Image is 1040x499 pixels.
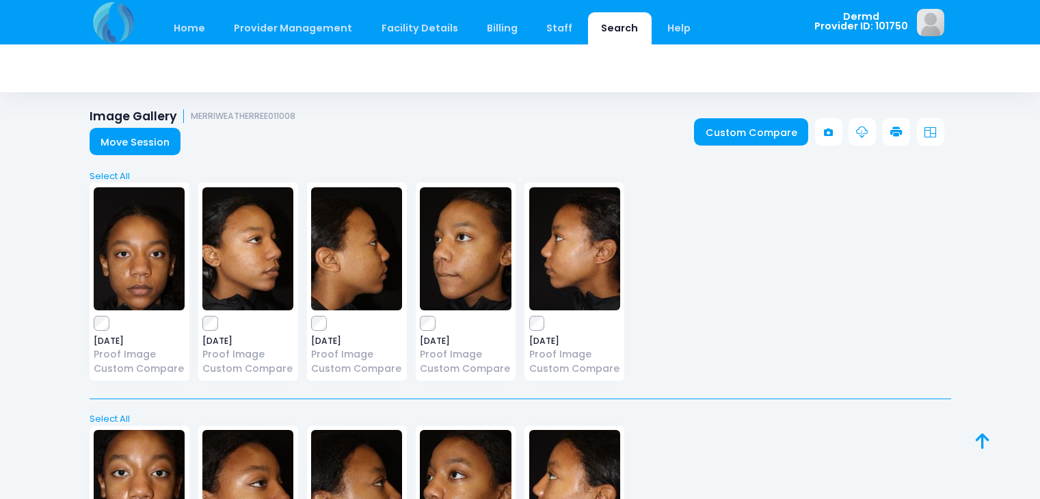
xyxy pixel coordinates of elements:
[420,362,511,376] a: Custom Compare
[529,347,620,362] a: Proof Image
[94,347,185,362] a: Proof Image
[420,337,511,345] span: [DATE]
[202,187,293,310] img: image
[202,362,293,376] a: Custom Compare
[202,347,293,362] a: Proof Image
[90,128,181,155] a: Move Session
[420,187,511,310] img: image
[529,362,620,376] a: Custom Compare
[588,12,652,44] a: Search
[161,12,219,44] a: Home
[202,337,293,345] span: [DATE]
[221,12,366,44] a: Provider Management
[94,362,185,376] a: Custom Compare
[654,12,704,44] a: Help
[529,187,620,310] img: image
[694,118,808,146] a: Custom Compare
[420,347,511,362] a: Proof Image
[85,412,955,426] a: Select All
[473,12,531,44] a: Billing
[311,337,402,345] span: [DATE]
[191,111,295,122] small: MERRIWEATHERREE011008
[85,170,955,183] a: Select All
[529,337,620,345] span: [DATE]
[90,109,296,124] h1: Image Gallery
[311,362,402,376] a: Custom Compare
[368,12,471,44] a: Facility Details
[533,12,586,44] a: Staff
[94,337,185,345] span: [DATE]
[814,12,908,31] span: Dermd Provider ID: 101750
[94,187,185,310] img: image
[917,9,944,36] img: image
[311,187,402,310] img: image
[311,347,402,362] a: Proof Image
